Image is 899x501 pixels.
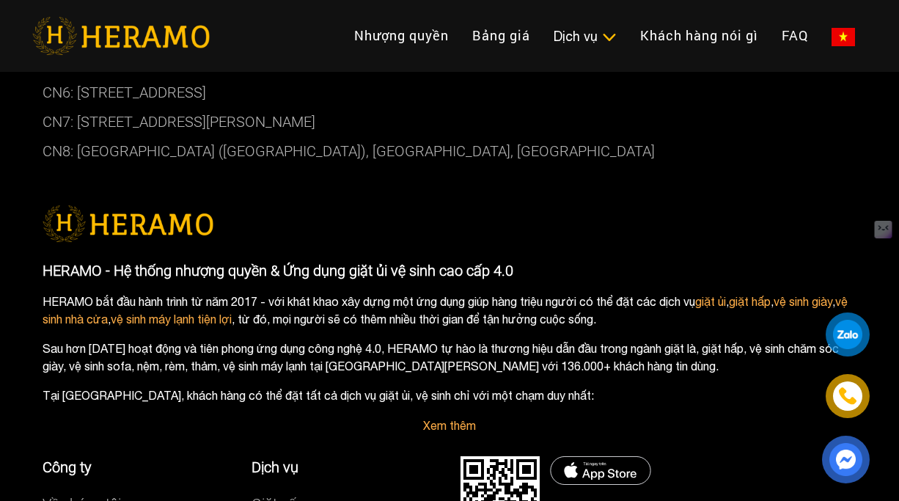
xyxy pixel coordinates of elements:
a: FAQ [770,20,820,51]
a: giặt hấp [729,295,771,308]
img: phone-icon [837,384,859,407]
a: Bảng giá [460,20,542,51]
p: HERAMO bắt đầu hành trình từ năm 2017 - với khát khao xây dựng một ứng dụng giúp hàng triệu người... [43,293,856,328]
p: Tại [GEOGRAPHIC_DATA], khách hàng có thể đặt tất cả dịch vụ giặt ủi, vệ sinh chỉ với một chạm duy... [43,387,856,404]
a: phone-icon [826,374,870,418]
img: vn-flag.png [832,28,855,46]
p: CN6: [STREET_ADDRESS] [43,78,856,107]
p: Dịch vụ [252,456,439,478]
img: subToggleIcon [601,30,617,45]
a: Nhượng quyền [342,20,460,51]
p: HERAMO - Hệ thống nhượng quyền & Ứng dụng giặt ủi vệ sinh cao cấp 4.0 [43,260,856,282]
a: giặt ủi [695,295,726,308]
p: Công ty [43,456,230,478]
a: Xem thêm [423,419,476,432]
p: CN8: [GEOGRAPHIC_DATA] ([GEOGRAPHIC_DATA]), [GEOGRAPHIC_DATA], [GEOGRAPHIC_DATA] [43,136,856,166]
a: vệ sinh nhà cửa [43,295,848,326]
p: CN7: [STREET_ADDRESS][PERSON_NAME] [43,107,856,136]
div: Dịch vụ [554,26,617,46]
a: vệ sinh máy lạnh tiện lợi [111,312,232,326]
a: vệ sinh giày [774,295,832,308]
img: heramo-logo.png [32,17,210,55]
p: Sau hơn [DATE] hoạt động và tiên phong ứng dụng công nghệ 4.0, HERAMO tự hào là thương hiệu dẫn đ... [43,340,856,375]
a: Khách hàng nói gì [628,20,770,51]
img: DMCA.com Protection Status [550,456,651,485]
img: logo [43,205,213,242]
